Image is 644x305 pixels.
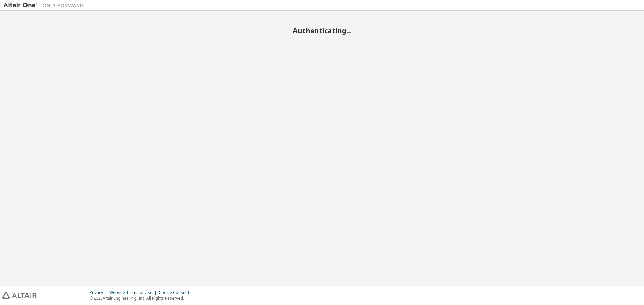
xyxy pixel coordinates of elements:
img: altair_logo.svg [2,292,37,299]
p: © 2025 Altair Engineering, Inc. All Rights Reserved. [90,295,193,301]
img: Altair One [3,2,87,9]
div: Cookie Consent [159,290,193,295]
h2: Authenticating... [3,26,641,35]
div: Privacy [90,290,109,295]
div: Website Terms of Use [109,290,159,295]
